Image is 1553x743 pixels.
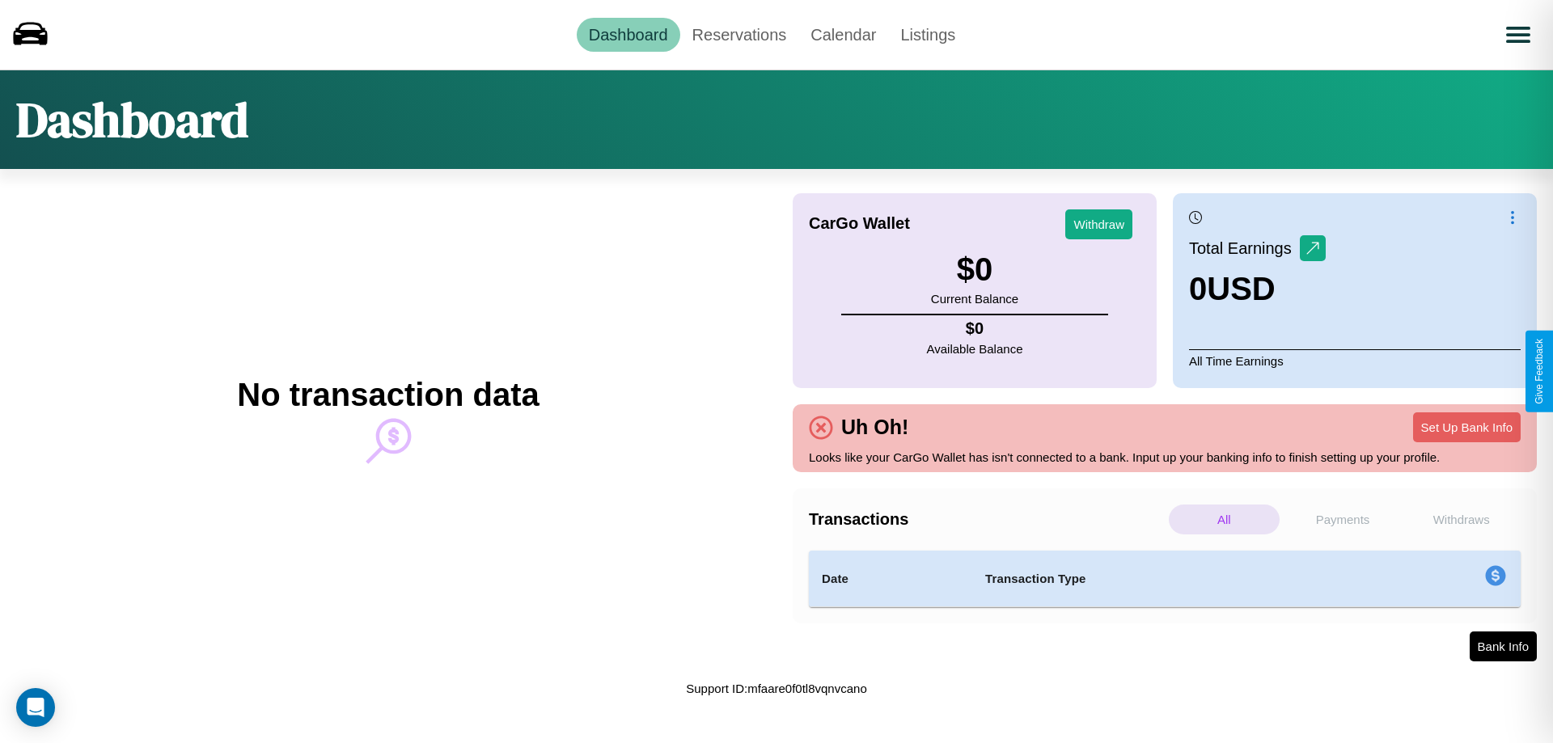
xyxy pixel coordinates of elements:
p: Withdraws [1406,504,1517,534]
p: All [1169,504,1280,534]
table: simple table [809,551,1521,607]
h4: Transactions [809,510,1165,529]
button: Withdraw [1065,209,1132,239]
p: Payments [1288,504,1399,534]
a: Dashboard [577,18,680,52]
p: All Time Earnings [1189,349,1521,372]
button: Open menu [1496,12,1541,57]
p: Available Balance [927,338,1023,360]
button: Bank Info [1470,631,1537,661]
h4: Date [822,569,959,589]
a: Calendar [798,18,888,52]
div: Open Intercom Messenger [16,688,55,727]
p: Total Earnings [1189,234,1300,263]
h3: $ 0 [931,251,1018,288]
h1: Dashboard [16,87,248,153]
p: Looks like your CarGo Wallet has isn't connected to a bank. Input up your banking info to finish ... [809,446,1521,468]
a: Reservations [680,18,799,52]
button: Set Up Bank Info [1413,412,1521,442]
p: Current Balance [931,288,1018,310]
h3: 0 USD [1189,271,1326,307]
h4: CarGo Wallet [809,214,910,233]
h4: $ 0 [927,319,1023,338]
p: Support ID: mfaare0f0tl8vqnvcano [686,678,866,699]
div: Give Feedback [1534,339,1545,404]
a: Listings [888,18,967,52]
h4: Uh Oh! [833,416,916,439]
h2: No transaction data [237,377,539,413]
h4: Transaction Type [985,569,1352,589]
